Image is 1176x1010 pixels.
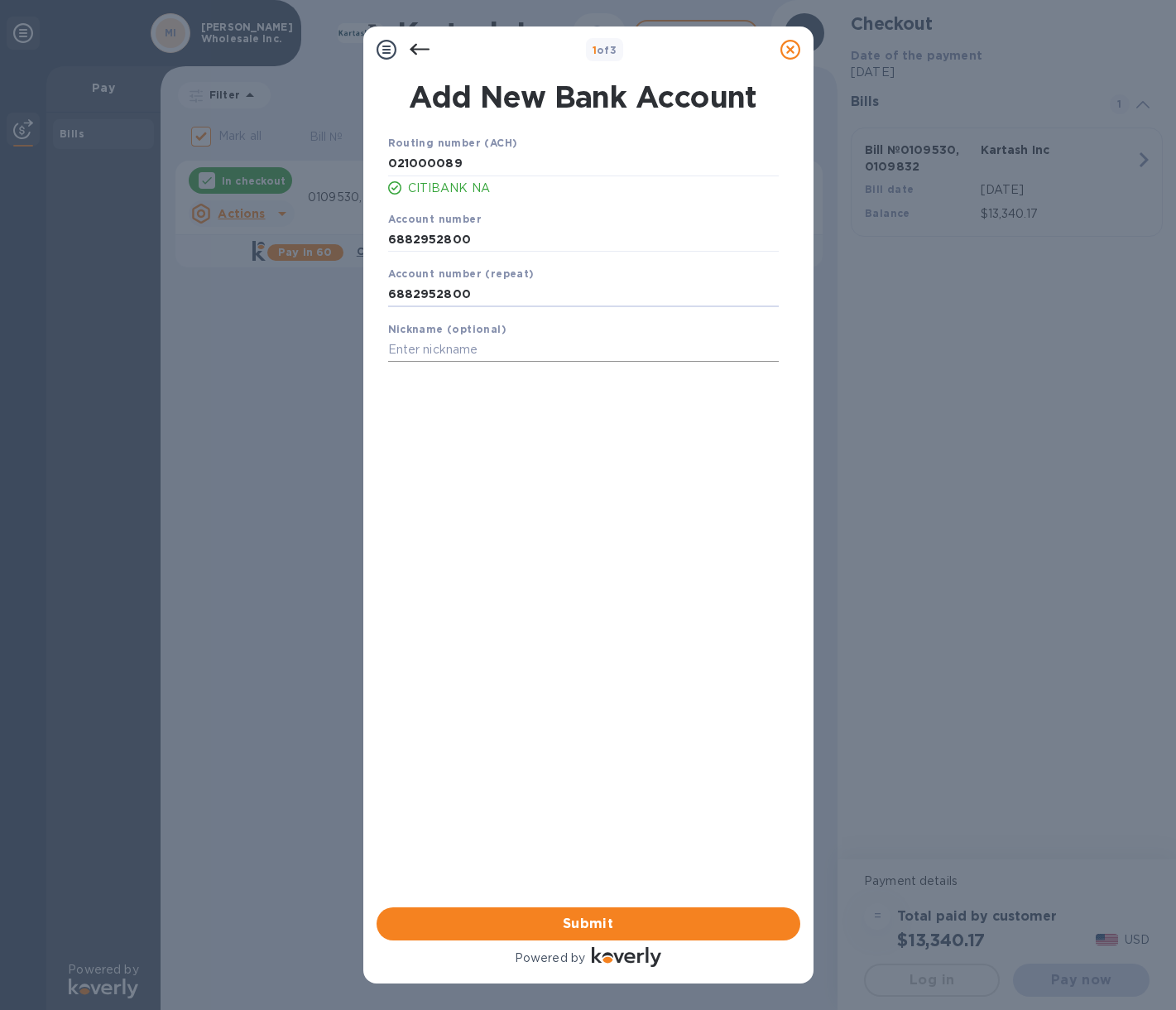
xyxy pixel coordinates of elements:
b: Account number (repeat) [388,267,535,280]
b: of 3 [593,44,617,56]
input: Enter account number [388,227,779,252]
span: Submit [390,914,787,934]
input: Enter nickname [388,338,779,363]
b: Nickname (optional) [388,323,507,335]
p: CITIBANK NA [408,180,779,197]
p: Powered by [515,950,585,967]
b: Account number [388,213,482,225]
input: Enter routing number [388,151,779,176]
img: Logo [592,947,661,967]
button: Submit [377,907,800,940]
h1: Add New Bank Account [378,79,789,114]
span: 1 [593,44,597,56]
b: Routing number (ACH) [388,137,518,149]
input: Enter account number [388,282,779,307]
